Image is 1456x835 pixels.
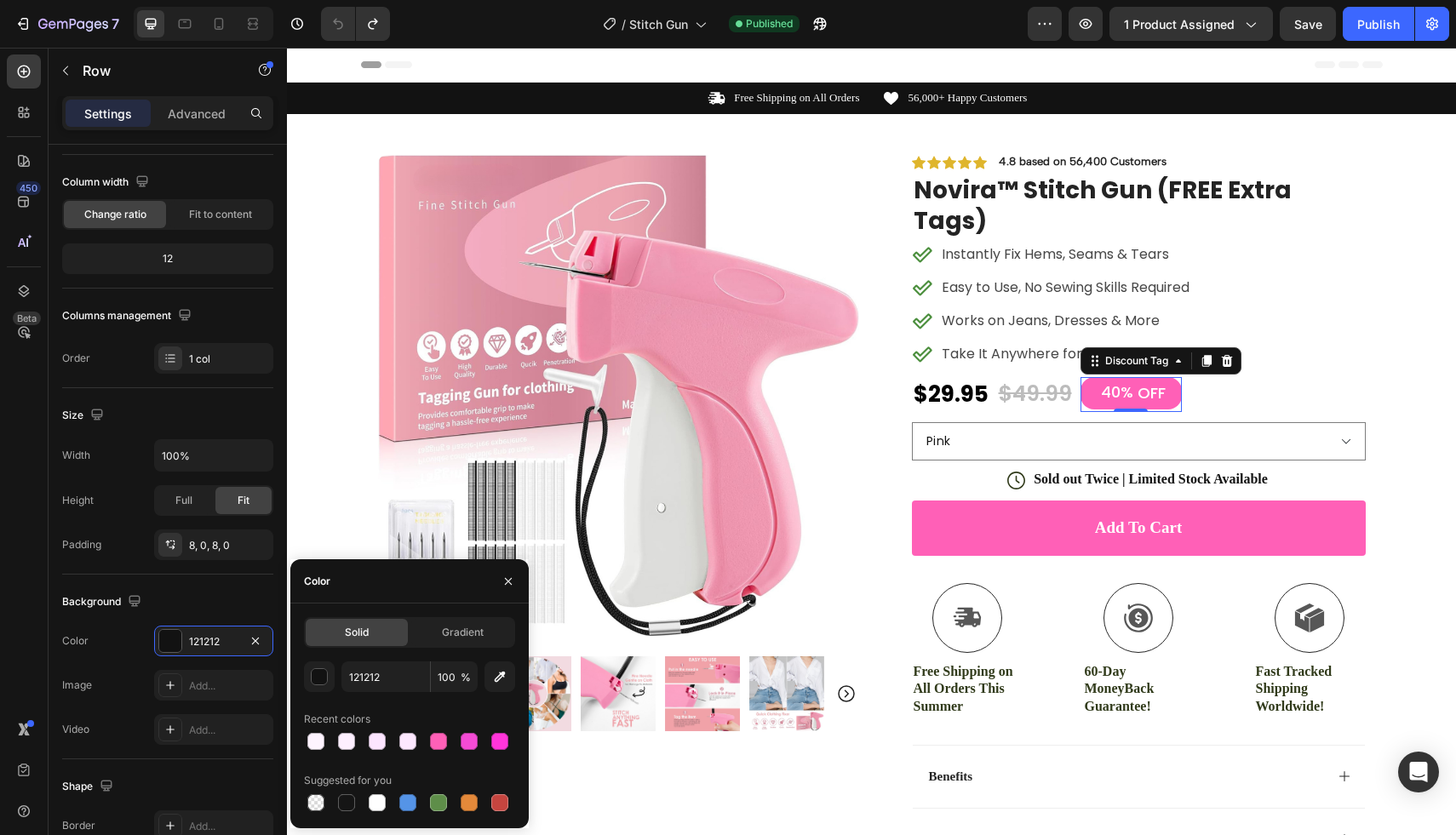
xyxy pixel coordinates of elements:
[304,773,392,788] div: Suggested for you
[629,15,688,33] span: Stitch Gun
[84,207,146,222] span: Change ratio
[655,263,903,283] p: Works on Jeans, Dresses & More
[189,207,252,222] span: Fit to content
[798,615,906,668] p: 60-Day MoneyBack Guarantee!
[62,448,90,463] div: Width
[712,107,880,121] p: 4.8 based on 56,400 Customers
[341,661,430,692] input: Eg: FFFFFF
[642,785,704,798] span: How to Use
[815,306,885,321] div: Discount Tag
[655,197,903,217] p: Instantly Fix Hems, Seams & Tears
[625,126,1079,192] h1: Novira™ Stitch Gun (FREE Extra Tags)
[155,440,272,471] input: Auto
[16,181,41,195] div: 450
[321,7,390,41] div: Undo/Redo
[812,333,848,356] div: 40%
[62,633,89,649] div: Color
[62,404,107,427] div: Size
[189,678,269,694] div: Add...
[1124,15,1235,33] span: 1 product assigned
[189,352,269,367] div: 1 col
[62,493,94,508] div: Height
[62,678,92,693] div: Image
[1109,7,1273,41] button: 1 product assigned
[1294,17,1322,31] span: Save
[1357,15,1400,33] div: Publish
[238,493,249,508] span: Fit
[62,537,101,552] div: Padding
[655,296,903,317] p: Take It Anywhere for Quick Fixes
[189,538,269,553] div: 8, 0, 8, 0
[168,105,226,123] p: Advanced
[655,230,903,250] p: Easy to Use, No Sewing Skills Required
[83,60,227,81] p: Row
[304,712,370,727] div: Recent colors
[62,722,89,737] div: Video
[746,16,793,31] span: Published
[62,818,95,833] div: Border
[287,48,1456,835] iframe: Design area
[345,625,369,640] span: Solid
[625,453,1079,508] button: Add to cart
[622,15,626,33] span: /
[93,752,297,768] strong: #1 Quick Clothing Fixer of 2024
[304,574,330,589] div: Color
[642,722,686,735] span: Benefits
[112,14,119,34] p: 7
[189,634,238,649] div: 121212
[442,625,484,640] span: Gradient
[549,636,570,656] button: Carousel Next Arrow
[62,775,117,798] div: Shape
[13,312,41,325] div: Beta
[625,331,703,363] div: $29.95
[7,7,127,41] button: 7
[189,819,269,834] div: Add...
[808,470,895,491] div: Add to cart
[189,723,269,738] div: Add...
[627,615,735,668] p: Free Shipping on All Orders This Summer
[66,247,270,271] div: 12
[1343,7,1414,41] button: Publish
[747,423,981,441] p: Sold out Twice | Limited Stock Available
[62,351,90,366] div: Order
[969,615,1077,668] p: Fast Tracked Shipping Worldwide!
[461,670,471,685] span: %
[175,493,192,508] span: Full
[1398,752,1439,792] div: Open Intercom Messenger
[1280,7,1336,41] button: Save
[62,591,145,614] div: Background
[62,305,195,328] div: Columns management
[62,171,152,194] div: Column width
[84,105,132,123] p: Settings
[848,333,881,357] div: OFF
[710,331,787,363] div: $49.99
